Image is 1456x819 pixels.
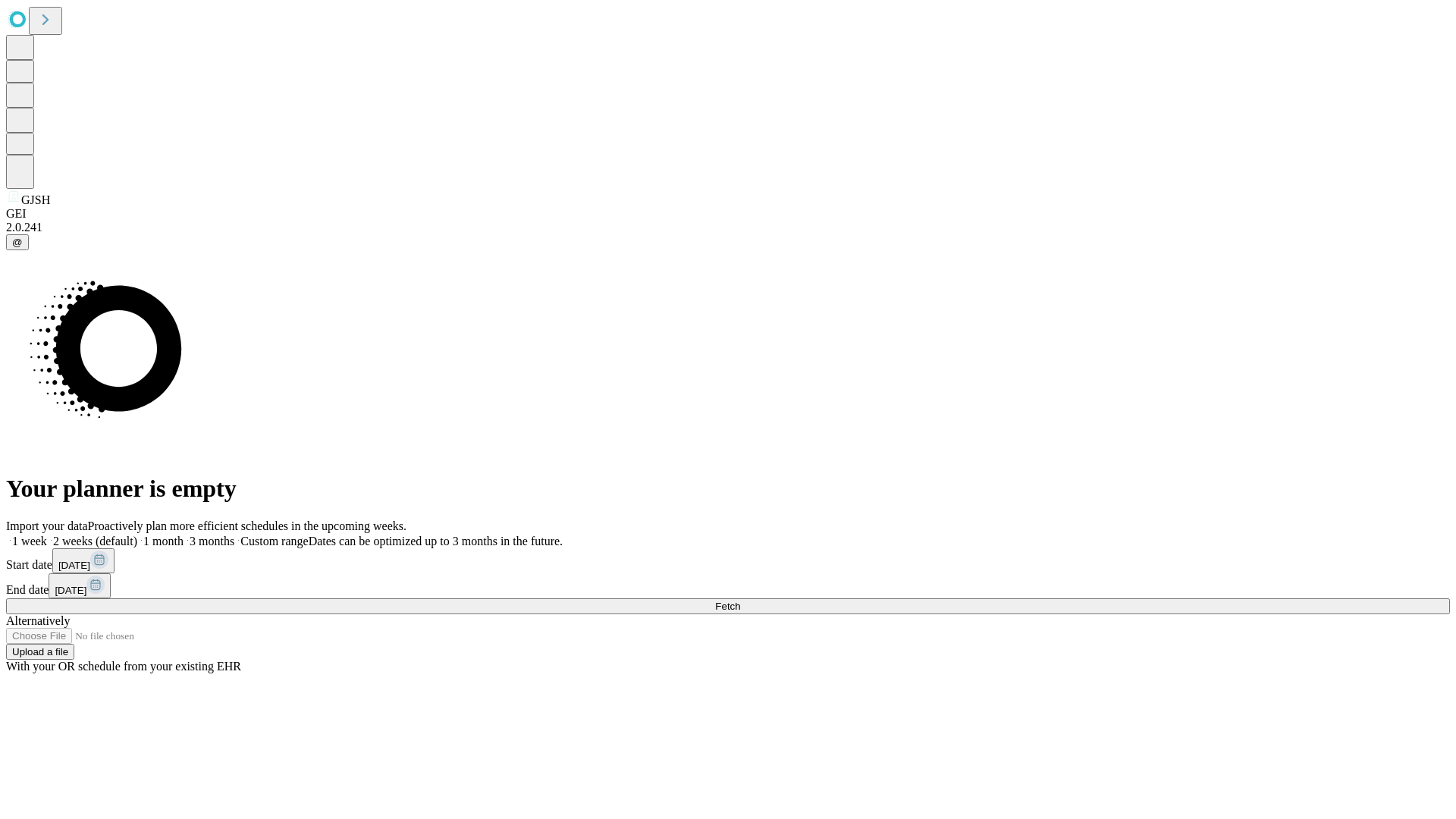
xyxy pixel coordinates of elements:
span: Import your data [6,519,88,532]
div: 2.0.241 [6,221,1450,234]
div: Start date [6,548,1450,573]
span: [DATE] [58,560,90,571]
span: 1 week [12,535,47,548]
div: GEI [6,207,1450,221]
div: End date [6,573,1450,598]
span: 1 month [143,535,184,548]
span: Dates can be optimized up to 3 months in the future. [309,535,563,548]
button: [DATE] [49,573,111,598]
button: @ [6,234,29,250]
span: 2 weeks (default) [53,535,137,548]
button: Upload a file [6,644,74,660]
span: Custom range [240,535,308,548]
span: Alternatively [6,614,70,627]
span: Fetch [715,601,740,612]
h1: Your planner is empty [6,475,1450,503]
span: 3 months [190,535,234,548]
span: GJSH [21,193,50,206]
span: [DATE] [55,585,86,596]
span: Proactively plan more efficient schedules in the upcoming weeks. [88,519,406,532]
button: Fetch [6,598,1450,614]
span: @ [12,237,23,248]
span: With your OR schedule from your existing EHR [6,660,241,673]
button: [DATE] [52,548,115,573]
